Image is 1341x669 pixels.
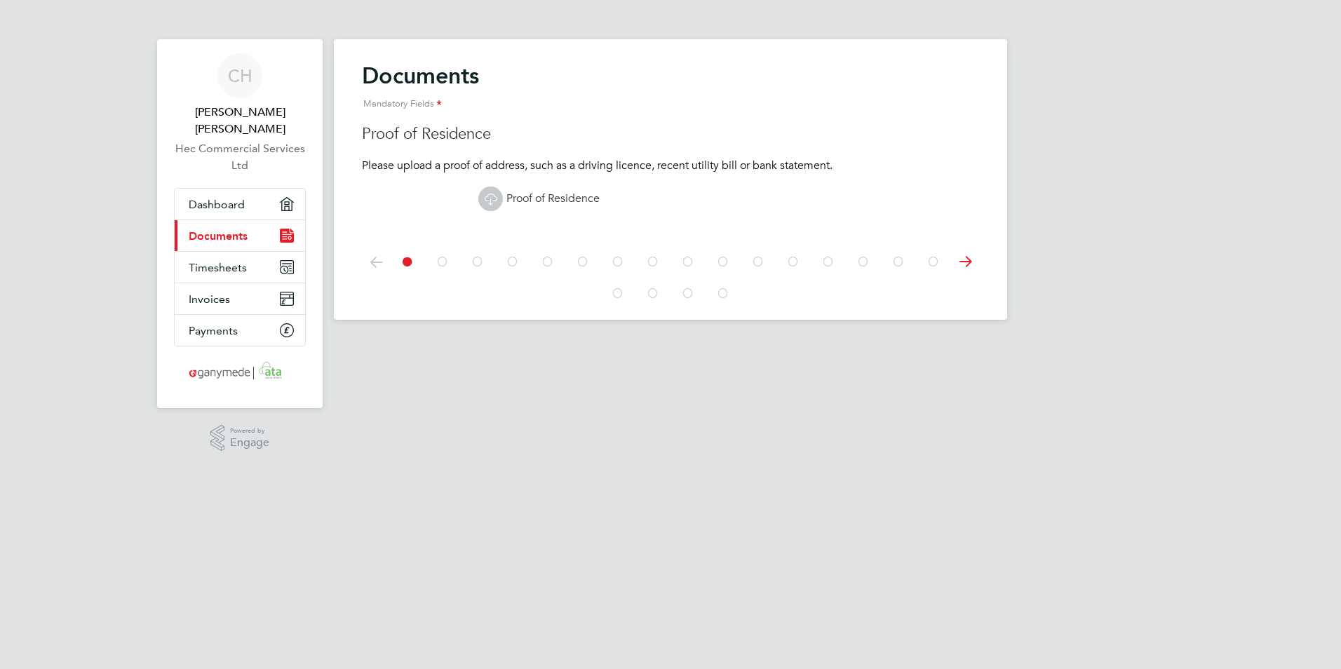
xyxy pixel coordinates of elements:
[478,191,600,205] a: Proof of Residence
[230,425,269,437] span: Powered by
[362,90,979,119] div: Mandatory Fields
[189,261,247,274] span: Timesheets
[174,104,306,137] span: Connor Hollingsworth
[189,198,245,211] span: Dashboard
[175,220,305,251] a: Documents
[189,324,238,337] span: Payments
[174,53,306,137] a: CH[PERSON_NAME] [PERSON_NAME]
[210,425,270,452] a: Powered byEngage
[362,124,979,144] h3: Proof of Residence
[174,140,306,174] a: Hec Commercial Services Ltd
[189,229,248,243] span: Documents
[175,189,305,219] a: Dashboard
[174,360,306,383] a: Go to home page
[175,252,305,283] a: Timesheets
[175,283,305,314] a: Invoices
[157,39,323,408] nav: Main navigation
[230,437,269,449] span: Engage
[189,292,230,306] span: Invoices
[175,315,305,346] a: Payments
[362,158,979,173] p: Please upload a proof of address, such as a driving licence, recent utility bill or bank statement.
[362,62,979,119] h2: Documents
[228,67,252,85] span: CH
[185,360,295,383] img: ganymedesolutions-logo-retina.png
